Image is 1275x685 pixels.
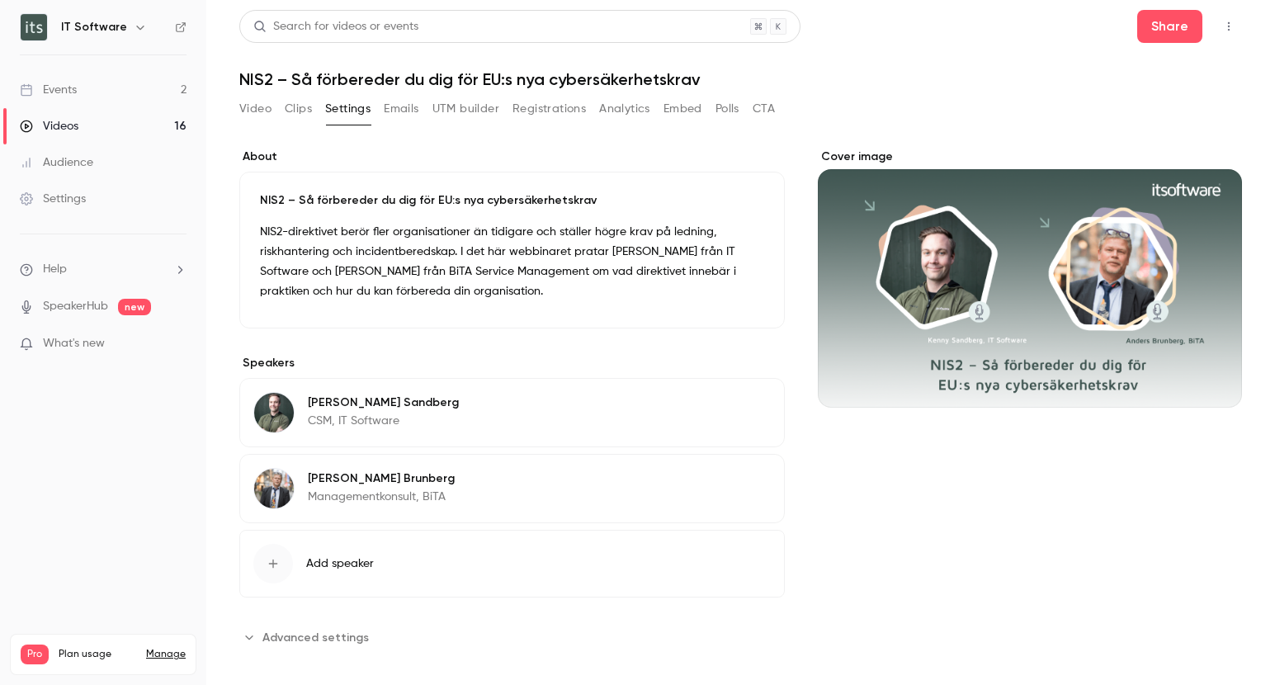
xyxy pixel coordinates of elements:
[239,378,785,447] div: Kenny Sandberg[PERSON_NAME] SandbergCSM, IT Software
[239,624,785,650] section: Advanced settings
[20,261,187,278] li: help-dropdown-opener
[308,470,455,487] p: [PERSON_NAME] Brunberg
[253,18,418,35] div: Search for videos or events
[61,19,127,35] h6: IT Software
[308,413,459,429] p: CSM, IT Software
[43,335,105,352] span: What's new
[818,149,1242,408] section: Cover image
[432,96,499,122] button: UTM builder
[753,96,775,122] button: CTA
[308,394,459,411] p: [PERSON_NAME] Sandberg
[21,14,47,40] img: IT Software
[384,96,418,122] button: Emails
[239,355,785,371] label: Speakers
[239,530,785,598] button: Add speaker
[663,96,702,122] button: Embed
[325,96,371,122] button: Settings
[285,96,312,122] button: Clips
[43,261,67,278] span: Help
[239,624,379,650] button: Advanced settings
[260,222,764,301] p: NIS2-direktivet berör fler organisationer än tidigare och ställer högre krav på ledning, riskhant...
[21,645,49,664] span: Pro
[599,96,650,122] button: Analytics
[260,192,764,209] p: NIS2 – Så förbereder du dig för EU:s nya cybersäkerhetskrav
[1137,10,1202,43] button: Share
[118,299,151,315] span: new
[306,555,374,572] span: Add speaker
[818,149,1242,165] label: Cover image
[239,69,1242,89] h1: NIS2 – Så förbereder du dig för EU:s nya cybersäkerhetskrav
[262,629,369,646] span: Advanced settings
[254,469,294,508] img: Anders Brunberg
[59,648,136,661] span: Plan usage
[239,149,785,165] label: About
[254,393,294,432] img: Kenny Sandberg
[20,191,86,207] div: Settings
[20,154,93,171] div: Audience
[239,454,785,523] div: Anders Brunberg[PERSON_NAME] BrunbergManagementkonsult, BiTA​
[308,489,455,505] p: Managementkonsult, BiTA​
[239,96,272,122] button: Video
[43,298,108,315] a: SpeakerHub
[167,337,187,352] iframe: Noticeable Trigger
[20,118,78,135] div: Videos
[1216,13,1242,40] button: Top Bar Actions
[20,82,77,98] div: Events
[512,96,586,122] button: Registrations
[146,648,186,661] a: Manage
[715,96,739,122] button: Polls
